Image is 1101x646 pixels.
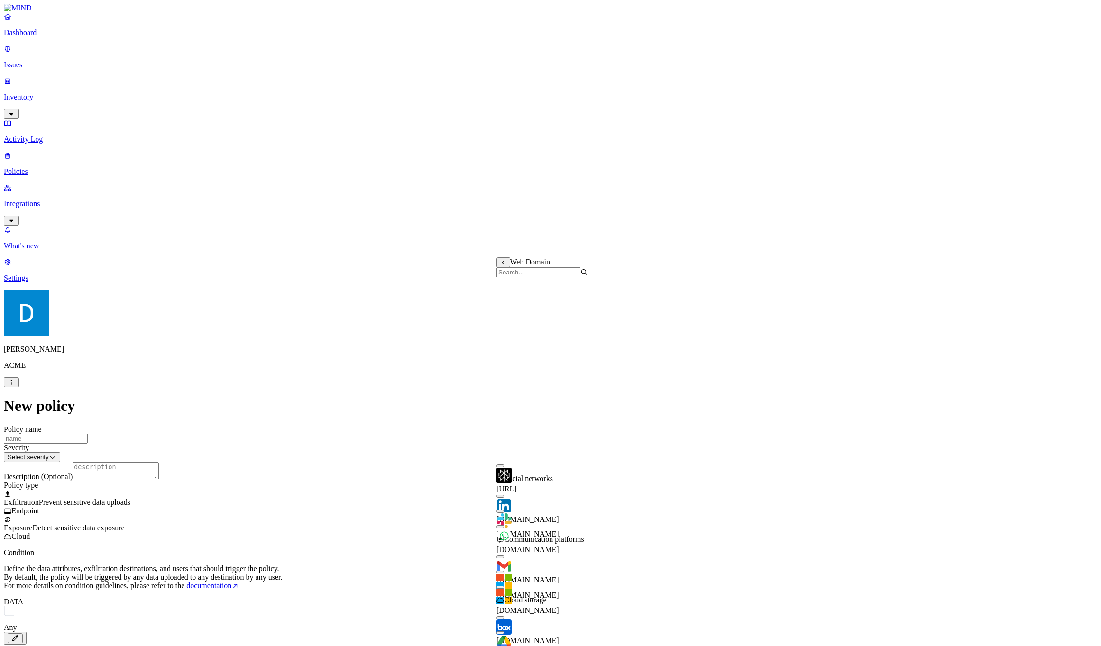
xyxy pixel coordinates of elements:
[39,498,130,506] span: Prevent sensitive data uploads
[496,559,512,574] img: mail.google.com favicon
[4,498,39,506] span: Exfiltration
[4,548,1097,557] p: Condition
[4,200,1097,208] p: Integrations
[4,345,1097,354] p: [PERSON_NAME]
[496,485,517,493] span: [URL]
[496,589,512,604] img: outlook.office365.com favicon
[4,598,23,606] label: DATA
[4,93,1097,101] p: Inventory
[4,290,49,336] img: Daniel Golshani
[4,61,1097,69] p: Issues
[4,258,1097,282] a: Settings
[4,623,17,631] label: Any
[4,606,14,621] img: vector
[32,524,124,532] span: Detect sensitive data exposure
[496,619,512,635] img: box.com favicon
[4,532,1097,541] div: Cloud
[4,524,32,532] span: Exposure
[4,119,1097,144] a: Activity Log
[496,535,588,544] div: Communication platforms
[4,507,1097,515] div: Endpoint
[4,183,1097,224] a: Integrations
[496,474,588,483] div: Social networks
[4,361,1097,370] p: ACME
[496,546,559,554] span: [DOMAIN_NAME]
[496,468,512,483] img: perplexity.ai favicon
[510,258,550,266] span: Web Domain
[4,434,88,444] input: name
[496,513,512,528] img: slack.com favicon
[4,564,1097,590] p: Define the data attributes, exfiltration destinations, and users that should trigger the policy. ...
[4,151,1097,176] a: Policies
[496,596,588,604] div: Cloud storage
[4,28,1097,37] p: Dashboard
[4,77,1097,118] a: Inventory
[496,574,512,589] img: outlook.office.com favicon
[4,12,1097,37] a: Dashboard
[4,425,42,433] label: Policy name
[186,582,239,590] a: documentation
[4,444,29,452] label: Severity
[4,242,1097,250] p: What's new
[4,135,1097,144] p: Activity Log
[496,528,512,544] img: web.whatsapp.com favicon
[4,481,38,489] label: Policy type
[4,167,1097,176] p: Policies
[4,274,1097,282] p: Settings
[4,473,73,481] label: Description (Optional)
[4,4,32,12] img: MIND
[4,397,1097,415] h1: New policy
[4,226,1097,250] a: What's new
[496,606,559,614] span: [DOMAIN_NAME]
[496,267,580,277] input: Search...
[496,498,512,513] img: linkedin.com favicon
[4,45,1097,69] a: Issues
[4,4,1097,12] a: MIND
[186,582,231,590] span: documentation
